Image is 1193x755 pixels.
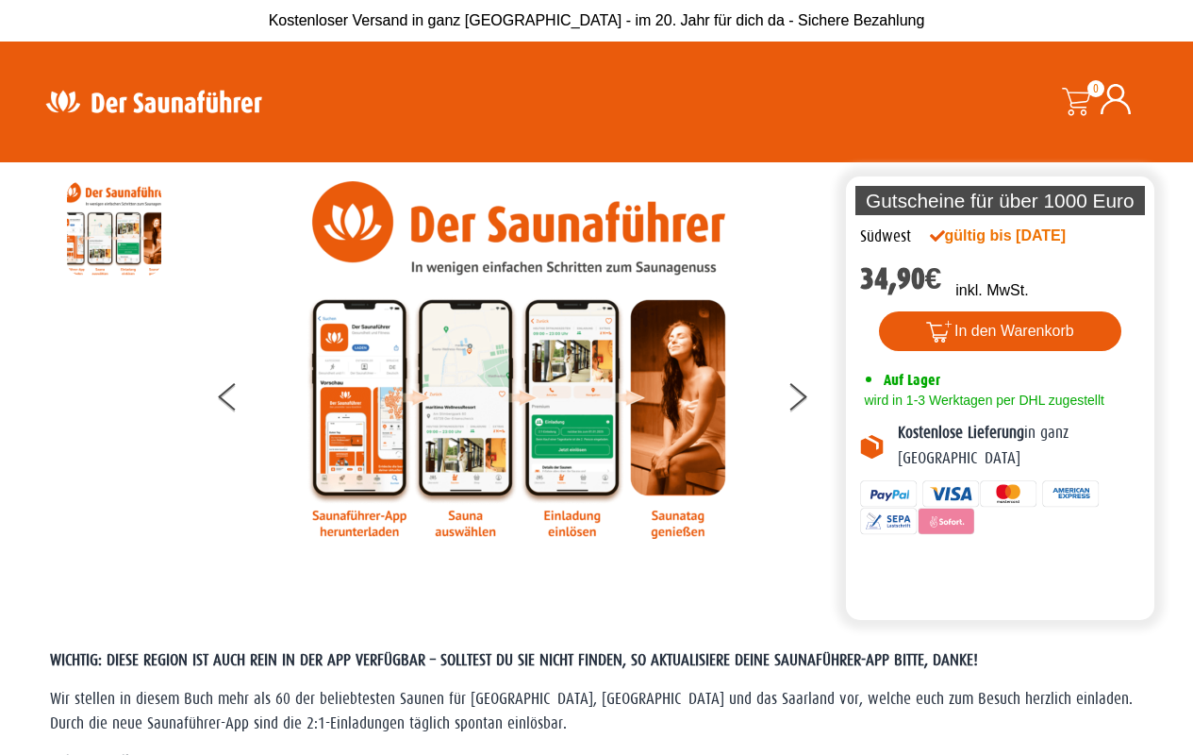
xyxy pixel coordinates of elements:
[860,393,1104,408] span: wird in 1-3 Werktagen per DHL zugestellt
[925,261,942,296] span: €
[269,12,925,28] span: Kostenloser Versand in ganz [GEOGRAPHIC_DATA] - im 20. Jahr für dich da - Sichere Bezahlung
[855,186,1146,215] p: Gutscheine für über 1000 Euro
[860,225,911,249] div: Südwest
[50,690,1133,732] span: Wir stellen in diesem Buch mehr als 60 der beliebtesten Saunen für [GEOGRAPHIC_DATA], [GEOGRAPHIC...
[879,311,1121,351] button: In den Warenkorb
[67,181,161,276] img: Anleitung7tn
[930,225,1107,247] div: gültig bis [DATE]
[898,424,1024,442] b: Kostenlose Lieferung
[898,421,1141,471] p: in ganz [GEOGRAPHIC_DATA]
[1087,80,1104,97] span: 0
[860,261,942,296] bdi: 34,90
[884,371,940,389] span: Auf Lager
[50,651,978,669] span: WICHTIG: DIESE REGION IST AUCH REIN IN DER APP VERFÜGBAR – SOLLTEST DU SIE NICHT FINDEN, SO AKTUA...
[955,279,1028,302] p: inkl. MwSt.
[307,181,731,539] img: Anleitung7tn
